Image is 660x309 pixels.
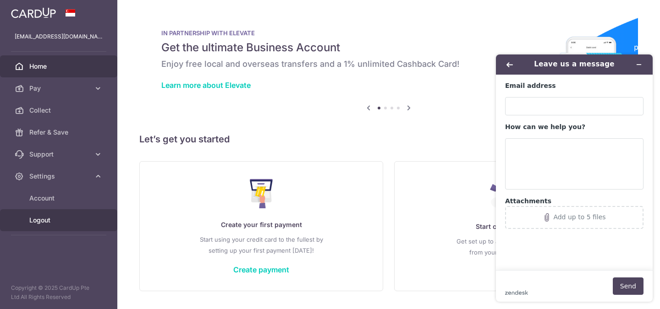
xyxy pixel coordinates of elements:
[21,6,39,15] span: Help
[413,236,619,258] p: Get set up to accept credit card payments from your customers.
[413,221,619,232] p: Start collecting payments
[29,216,90,225] span: Logout
[161,40,616,55] h5: Get the ultimate Business Account
[139,132,638,146] h5: Let’s get you started
[139,15,638,117] img: Renovation banner
[233,265,289,274] a: Create payment
[29,194,90,203] span: Account
[29,172,90,181] span: Settings
[161,81,251,90] a: Learn more about Elevate
[15,32,103,41] p: [EMAIL_ADDRESS][DOMAIN_NAME]
[29,106,90,115] span: Collect
[29,128,90,137] span: Refer & Save
[29,84,90,93] span: Pay
[158,219,364,230] p: Create your first payment
[29,62,90,71] span: Home
[161,59,616,70] h6: Enjoy free local and overseas transfers and a 1% unlimited Cashback Card!
[161,29,616,37] p: IN PARTNERSHIP WITH ELEVATE
[11,7,56,18] img: CardUp
[250,179,273,208] img: Make Payment
[158,234,364,256] p: Start using your credit card to the fullest by setting up your first payment [DATE]!
[489,47,660,309] iframe: Find more information here
[29,150,90,159] span: Support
